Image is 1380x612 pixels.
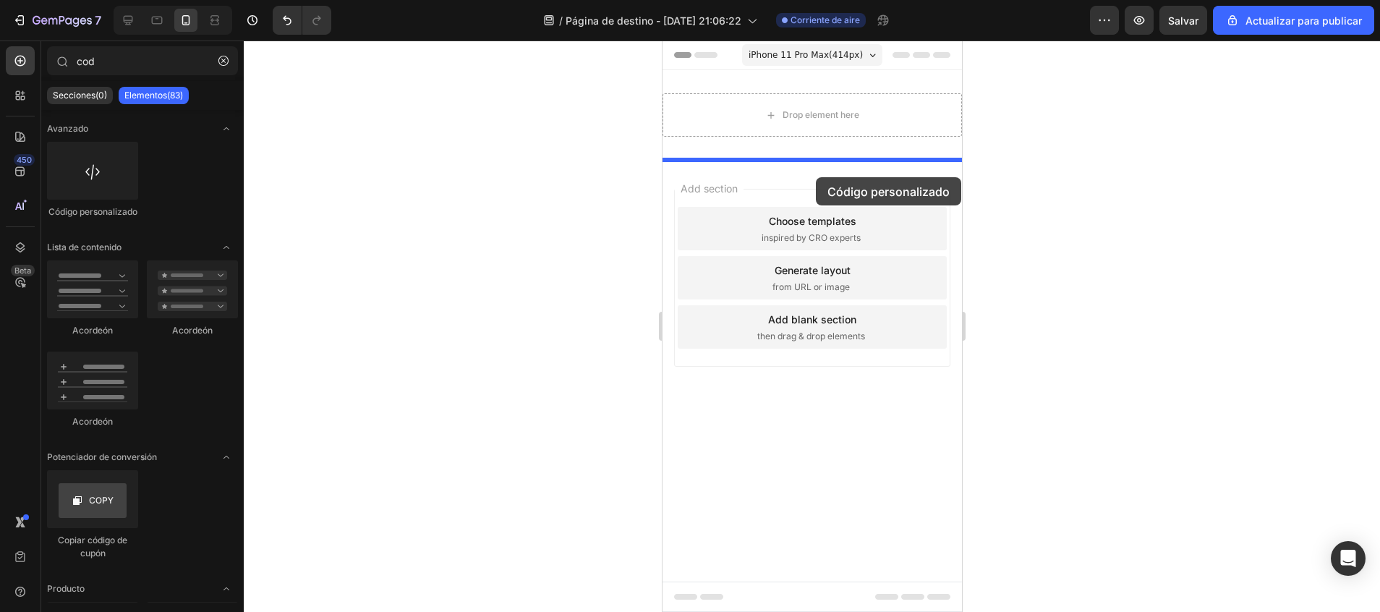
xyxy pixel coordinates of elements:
span: Corriente de aire [791,14,860,27]
span: Alternar abierto [215,236,238,259]
div: 450 [14,154,35,166]
span: Lista de contenido [47,241,122,254]
div: Acordeón [47,415,138,428]
iframe: Design area [663,41,962,612]
input: Buscar secciones y elementos [47,46,238,75]
font: Actualizar para publicar [1245,13,1362,28]
button: Actualizar para publicar [1213,6,1374,35]
div: Deshacer/Rehacer [273,6,331,35]
div: Abra Intercom Messenger [1331,541,1366,576]
div: Acordeón [147,324,238,337]
div: Acordeón [47,324,138,337]
span: Alternar abierto [215,446,238,469]
span: Alternar abierto [215,577,238,600]
span: Alternar abierto [215,117,238,140]
button: Salvar [1159,6,1207,35]
div: Beta [11,265,35,276]
span: Salvar [1168,14,1198,27]
span: / [559,13,563,28]
span: Avanzado [47,122,88,135]
span: Potenciador de conversión [47,451,157,464]
button: 7 [6,6,108,35]
p: Elementos(83) [124,90,183,101]
div: Copiar código de cupón [47,534,138,560]
span: Página de destino - [DATE] 21:06:22 [566,13,741,28]
p: 7 [95,12,101,29]
p: Secciones(0) [53,90,107,101]
div: Código personalizado [47,205,138,218]
span: Producto [47,582,85,595]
